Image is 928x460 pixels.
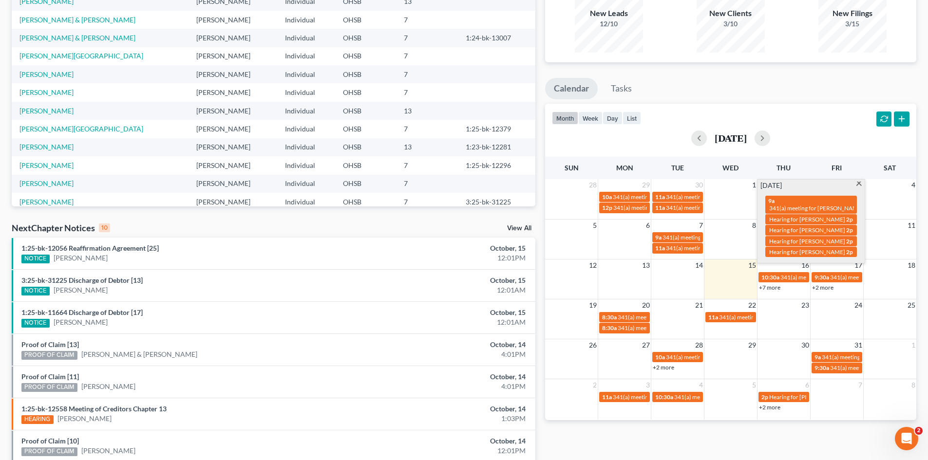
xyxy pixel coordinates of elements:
[780,274,874,281] span: 341(a) meeting for [PERSON_NAME]
[592,220,598,231] span: 5
[613,204,707,211] span: 341(a) meeting for [PERSON_NAME]
[613,193,758,201] span: 341(a) meeting for [PERSON_NAME] & [PERSON_NAME]
[189,65,277,83] td: [PERSON_NAME]
[663,234,757,241] span: 341(a) meeting for [PERSON_NAME]
[396,47,458,65] td: 7
[698,220,704,231] span: 7
[21,276,143,284] a: 3:25-bk-31225 Discharge of Debtor [13]
[81,350,197,359] a: [PERSON_NAME] & [PERSON_NAME]
[277,175,335,193] td: Individual
[602,393,612,401] span: 11a
[21,319,50,328] div: NOTICE
[19,179,74,187] a: [PERSON_NAME]
[616,164,633,172] span: Mon
[697,19,765,29] div: 3/10
[697,8,765,19] div: New Clients
[21,437,79,445] a: Proof of Claim [10]
[674,393,768,401] span: 341(a) meeting for [PERSON_NAME]
[21,287,50,295] div: NOTICE
[458,29,535,47] td: 1:24-bk-13007
[396,11,458,29] td: 7
[396,102,458,120] td: 13
[602,204,612,211] span: 12p
[364,436,526,446] div: October, 14
[364,372,526,382] div: October, 14
[189,120,277,138] td: [PERSON_NAME]
[189,83,277,101] td: [PERSON_NAME]
[641,299,651,311] span: 20
[653,364,674,371] a: +2 more
[715,133,747,143] h2: [DATE]
[364,382,526,391] div: 4:01PM
[335,83,396,101] td: OHSB
[19,34,135,42] a: [PERSON_NAME] & [PERSON_NAME]
[189,47,277,65] td: [PERSON_NAME]
[277,102,335,120] td: Individual
[545,78,598,99] a: Calendar
[458,193,535,211] td: 3:25-bk-31225
[19,198,74,206] a: [PERSON_NAME]
[602,324,617,331] span: 8:30a
[846,248,853,256] span: 2p
[565,164,579,172] span: Sun
[641,179,651,191] span: 29
[364,350,526,359] div: 4:01PM
[364,285,526,295] div: 12:01AM
[800,299,810,311] span: 23
[54,317,108,327] a: [PERSON_NAME]
[759,284,780,291] a: +7 more
[57,414,112,423] a: [PERSON_NAME]
[588,259,598,271] span: 12
[578,111,603,125] button: week
[769,204,863,212] span: 341(a) meeting for [PERSON_NAME]
[907,299,916,311] span: 25
[21,372,79,381] a: Proof of Claim [11]
[655,204,665,211] span: 11a
[277,156,335,174] td: Individual
[552,111,578,125] button: month
[592,379,598,391] span: 2
[910,339,916,351] span: 1
[335,156,396,174] td: OHSB
[575,19,643,29] div: 12/10
[846,226,853,234] span: 2p
[769,226,845,234] span: Hearing for [PERSON_NAME]
[641,259,651,271] span: 13
[335,11,396,29] td: OHSB
[822,353,916,361] span: 341(a) meeting for [PERSON_NAME]
[853,259,863,271] span: 17
[396,83,458,101] td: 7
[666,193,760,201] span: 341(a) meeting for [PERSON_NAME]
[335,193,396,211] td: OHSB
[19,88,74,96] a: [PERSON_NAME]
[812,284,833,291] a: +2 more
[364,446,526,456] div: 12:01PM
[335,138,396,156] td: OHSB
[846,238,853,245] span: 2p
[364,317,526,327] div: 12:01AM
[19,16,135,24] a: [PERSON_NAME] & [PERSON_NAME]
[602,313,617,321] span: 8:30a
[694,299,704,311] span: 21
[694,339,704,351] span: 28
[846,216,853,223] span: 2p
[603,111,623,125] button: day
[364,276,526,285] div: October, 15
[761,393,768,401] span: 2p
[19,52,143,60] a: [PERSON_NAME][GEOGRAPHIC_DATA]
[19,70,74,78] a: [PERSON_NAME]
[189,175,277,193] td: [PERSON_NAME]
[814,353,821,361] span: 9a
[19,143,74,151] a: [PERSON_NAME]
[776,164,791,172] span: Thu
[21,244,159,252] a: 1:25-bk-12056 Reaffirmation Agreement [25]
[907,220,916,231] span: 11
[769,238,845,245] span: Hearing for [PERSON_NAME]
[602,193,612,201] span: 10a
[818,8,887,19] div: New Filings
[722,164,739,172] span: Wed
[364,253,526,263] div: 12:01PM
[458,138,535,156] td: 1:23-bk-12281
[277,29,335,47] td: Individual
[507,225,531,232] a: View All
